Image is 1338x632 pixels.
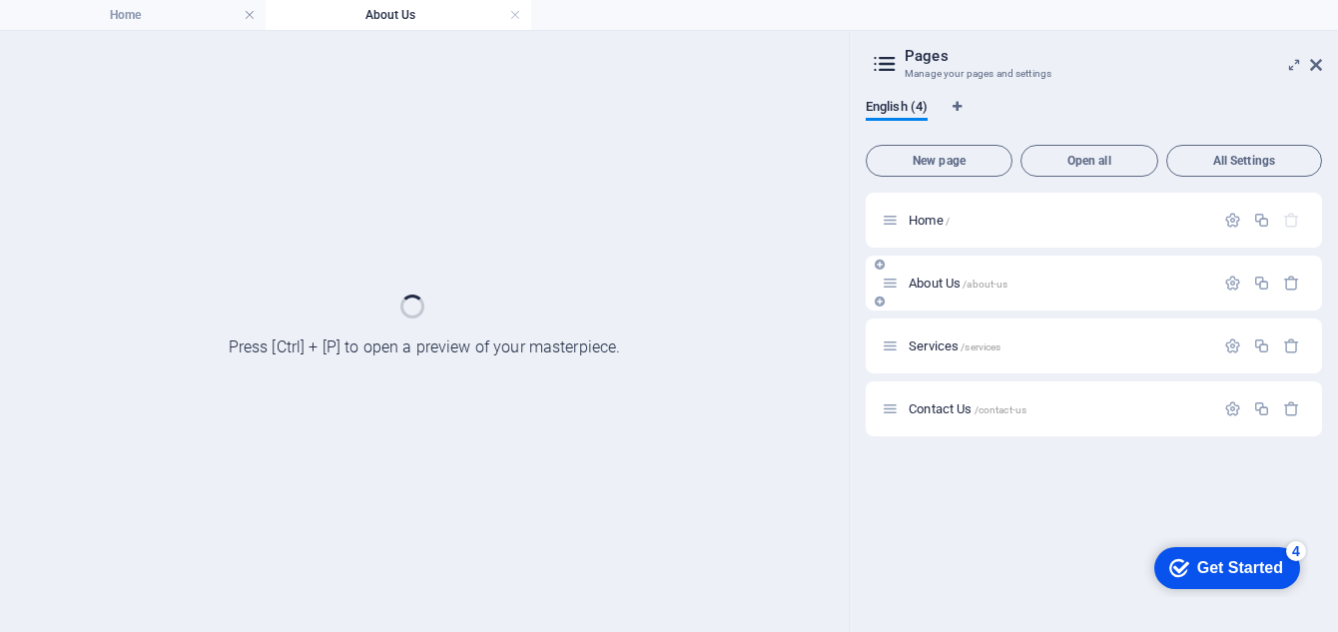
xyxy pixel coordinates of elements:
[909,213,950,228] span: Click to open page
[905,65,1282,83] h3: Manage your pages and settings
[903,277,1214,290] div: About Us/about-us
[1283,337,1300,354] div: Remove
[905,47,1322,65] h2: Pages
[909,401,1026,416] span: Click to open page
[903,402,1214,415] div: Contact Us/contact-us
[1175,155,1313,167] span: All Settings
[1224,337,1241,354] div: Settings
[903,214,1214,227] div: Home/
[1029,155,1149,167] span: Open all
[875,155,1003,167] span: New page
[946,216,950,227] span: /
[909,276,1007,291] span: About Us
[975,404,1027,415] span: /contact-us
[59,22,145,40] div: Get Started
[866,145,1012,177] button: New page
[1253,337,1270,354] div: Duplicate
[866,99,1322,137] div: Language Tabs
[1253,275,1270,292] div: Duplicate
[903,339,1214,352] div: Services/services
[266,4,531,26] h4: About Us
[1224,400,1241,417] div: Settings
[1283,400,1300,417] div: Remove
[1283,212,1300,229] div: The startpage cannot be deleted
[866,95,928,123] span: English (4)
[1253,400,1270,417] div: Duplicate
[1253,212,1270,229] div: Duplicate
[963,279,1007,290] span: /about-us
[1166,145,1322,177] button: All Settings
[961,341,1001,352] span: /services
[148,4,168,24] div: 4
[16,10,162,52] div: Get Started 4 items remaining, 20% complete
[1224,212,1241,229] div: Settings
[1224,275,1241,292] div: Settings
[1020,145,1158,177] button: Open all
[1283,275,1300,292] div: Remove
[909,338,1001,353] span: Click to open page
